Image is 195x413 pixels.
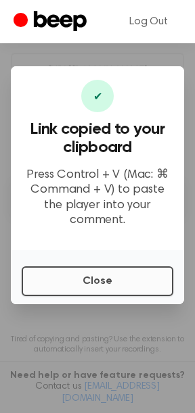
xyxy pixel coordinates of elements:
a: Beep [14,9,90,35]
div: ✔ [81,80,114,112]
a: Log Out [116,5,181,38]
p: Press Control + V (Mac: ⌘ Command + V) to paste the player into your comment. [22,168,173,228]
button: Close [22,266,173,296]
h3: Link copied to your clipboard [22,120,173,157]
